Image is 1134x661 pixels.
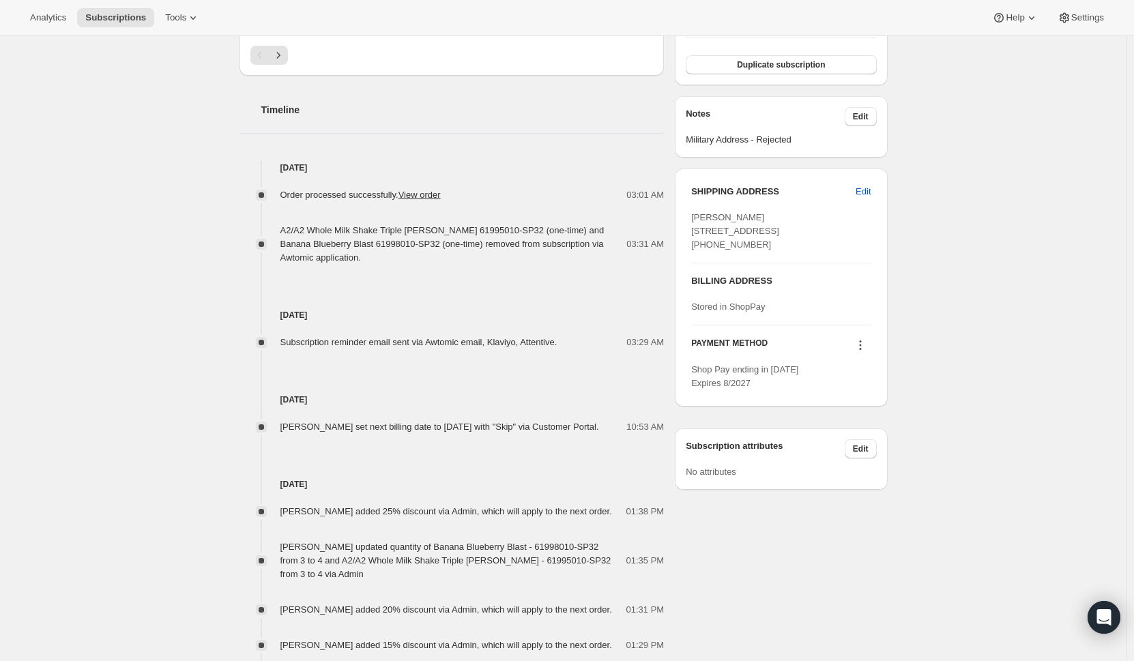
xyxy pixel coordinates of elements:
nav: Pagination [250,46,654,65]
span: 01:38 PM [626,505,665,518]
span: 03:31 AM [626,237,664,251]
h4: [DATE] [239,308,665,322]
button: Help [984,8,1046,27]
div: Open Intercom Messenger [1088,601,1120,634]
h4: [DATE] [239,478,665,491]
span: Analytics [30,12,66,23]
h4: [DATE] [239,161,665,175]
span: Shop Pay ending in [DATE] Expires 8/2027 [691,364,798,388]
button: Settings [1049,8,1112,27]
h3: SHIPPING ADDRESS [691,185,856,199]
span: Edit [853,111,869,122]
span: [PERSON_NAME] added 20% discount via Admin, which will apply to the next order. [280,604,612,615]
span: [PERSON_NAME] added 25% discount via Admin, which will apply to the next order. [280,506,612,516]
span: Edit [856,185,871,199]
span: Military Address - Rejected [686,133,876,147]
button: Subscriptions [77,8,154,27]
span: Help [1006,12,1024,23]
button: Tools [157,8,208,27]
span: 03:29 AM [626,336,664,349]
h2: Timeline [261,103,665,117]
button: Edit [845,439,877,458]
button: Edit [845,107,877,126]
button: Edit [847,181,879,203]
span: [PERSON_NAME] added 15% discount via Admin, which will apply to the next order. [280,640,612,650]
button: Analytics [22,8,74,27]
span: Duplicate subscription [737,59,825,70]
span: [PERSON_NAME] updated quantity of Banana Blueberry Blast - 61998010-SP32 from 3 to 4 and A2/A2 Wh... [280,542,611,579]
span: 03:01 AM [626,188,664,202]
span: 01:31 PM [626,603,665,617]
a: View order [398,190,441,200]
span: Settings [1071,12,1104,23]
button: Duplicate subscription [686,55,876,74]
span: Edit [853,443,869,454]
span: A2/A2 Whole Milk Shake Triple [PERSON_NAME] 61995010-SP32 (one-time) and Banana Blueberry Blast 6... [280,225,605,263]
span: No attributes [686,467,736,477]
span: [PERSON_NAME] [STREET_ADDRESS] [PHONE_NUMBER] [691,212,779,250]
span: [PERSON_NAME] set next billing date to [DATE] with "Skip" via Customer Portal. [280,422,599,432]
h3: Notes [686,107,845,126]
span: Order processed successfully. [280,190,441,200]
h3: Subscription attributes [686,439,845,458]
span: Subscription reminder email sent via Awtomic email, Klaviyo, Attentive. [280,337,557,347]
h3: BILLING ADDRESS [691,274,871,288]
h3: PAYMENT METHOD [691,338,768,356]
span: Stored in ShopPay [691,302,765,312]
span: Subscriptions [85,12,146,23]
span: 01:29 PM [626,638,665,652]
h4: [DATE] [239,393,665,407]
span: Tools [165,12,186,23]
span: 10:53 AM [626,420,664,434]
span: 01:35 PM [626,554,665,568]
button: Next [269,46,288,65]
